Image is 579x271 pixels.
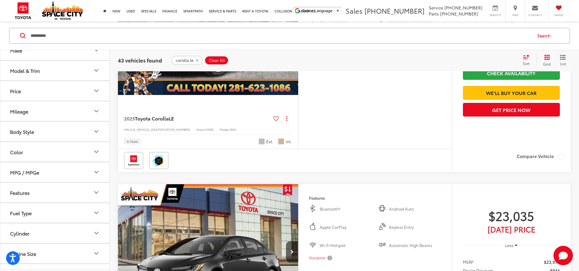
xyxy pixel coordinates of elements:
[440,11,478,17] span: [PHONE_NUMBER]
[0,162,110,182] button: MPG / MPGeMPG / MPGe
[283,184,292,196] span: Get Price Drop Alert
[42,1,83,20] img: Space City Toyota
[463,66,560,80] a: Check Availability
[93,46,100,54] div: Make
[0,182,110,202] button: FeaturesFeatures
[0,121,110,141] button: Body StyleBody Style
[135,115,169,122] span: Toyota Corolla
[93,250,100,257] div: Engine Size
[126,140,138,143] span: In Stock
[176,58,193,63] span: corolla le
[336,8,340,13] span: ▼
[508,13,522,17] span: Map
[463,226,560,232] span: [DATE] Price
[0,243,110,263] button: Engine SizeEngine Size
[124,127,130,132] span: VIN:
[169,115,174,122] span: LE
[553,246,573,265] button: Toggle Chat Window
[10,250,36,256] div: Engine Size
[286,116,287,121] span: dropdown dots
[10,189,30,195] div: Features
[389,242,441,249] span: Automatic High Beams
[302,8,340,13] a: Select Language​
[502,240,521,251] button: Less
[0,40,110,60] button: MakeMake
[30,28,532,43] input: Search by Make, Model, or Keyword
[389,224,441,230] span: Keyless Entry
[463,208,560,223] span: $23,035
[281,113,292,124] button: Actions
[528,13,542,17] span: Contact
[0,203,110,222] button: Fuel TypeFuel Type
[523,61,529,66] span: Sort
[429,5,443,11] span: Service
[220,127,230,132] span: Model:
[560,61,566,66] span: List
[320,224,372,230] span: Apple CarPlay
[389,206,441,212] span: Android Auto
[93,148,100,155] div: Color
[205,127,214,132] span: 51585
[93,67,100,74] div: Model & Trim
[553,246,573,265] svg: Start Chat
[118,56,162,63] span: 43 vehicles found
[463,103,560,117] button: Get Price Now
[463,86,560,100] a: We'll Buy Your Car
[10,128,34,134] div: Body Style
[552,13,565,17] span: Saved
[309,256,326,260] span: Disclaimer
[532,28,559,43] button: Search
[93,189,100,196] div: Features
[124,115,135,122] span: 2025
[10,47,22,53] div: Make
[320,206,372,212] span: Bluetooth®
[93,168,100,176] div: MPG / MPGe
[10,210,32,215] div: Fuel Type
[302,8,333,13] span: Select Language
[488,13,502,17] span: Service
[0,142,110,161] button: ColorColor
[429,11,439,17] span: Parts
[543,61,551,66] span: Grid
[10,108,28,114] div: Mileage
[10,88,21,93] div: Price
[125,153,142,168] img: Toyota Care
[150,153,167,168] img: Toyota Safety Sense
[10,149,23,154] div: Color
[130,127,190,132] span: [US_VEHICLE_IDENTIFICATION_NUMBER]
[230,127,236,132] span: 1852
[309,196,441,200] h4: Features
[517,154,564,160] label: Compare Vehicle
[0,81,110,100] button: PricePrice
[0,101,110,121] button: MileageMileage
[286,139,292,144] span: Int.
[278,138,284,144] span: Macadamia
[124,115,271,122] a: 2025Toyota CorollaLE
[10,67,40,73] div: Model & Trim
[93,87,100,94] div: Price
[0,60,110,80] button: Model & TrimModel & Trim
[544,259,560,265] span: $23,979
[209,58,225,63] span: Clear All
[196,127,205,132] span: Stock:
[93,229,100,237] div: Cylinder
[93,107,100,115] div: Mileage
[93,128,100,135] div: Body Style
[259,138,265,144] span: Classic Silver Metallic
[266,139,274,144] span: Ext.
[205,56,229,65] button: Clear All
[555,54,570,66] button: List View
[171,56,203,65] button: remove corolla%20le
[320,242,372,249] span: Wi-Fi Hotspot
[10,169,39,175] div: MPG / MPGe
[10,230,29,236] div: Cylinder
[444,5,482,11] span: [PHONE_NUMBER]
[93,209,100,216] div: Fuel Type
[536,54,555,66] button: Grid View
[286,241,298,263] button: Next image
[520,54,536,66] button: Select sort value
[364,6,425,15] span: [PHONE_NUMBER]
[0,223,110,243] button: CylinderCylinder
